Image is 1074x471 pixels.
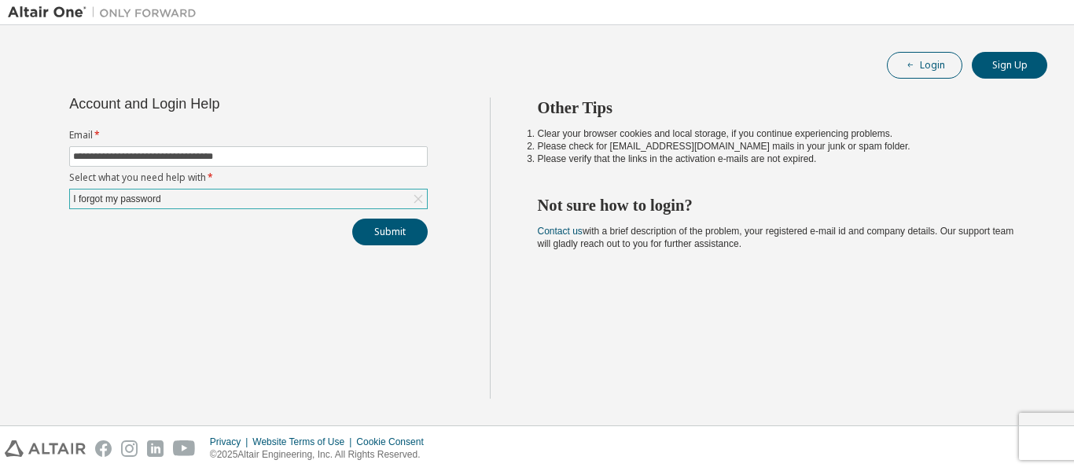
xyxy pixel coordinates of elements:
[69,98,356,110] div: Account and Login Help
[210,448,433,462] p: © 2025 Altair Engineering, Inc. All Rights Reserved.
[147,440,164,457] img: linkedin.svg
[538,195,1020,215] h2: Not sure how to login?
[356,436,432,448] div: Cookie Consent
[210,436,252,448] div: Privacy
[252,436,356,448] div: Website Terms of Use
[538,98,1020,118] h2: Other Tips
[8,5,204,20] img: Altair One
[71,190,163,208] div: I forgot my password
[5,440,86,457] img: altair_logo.svg
[95,440,112,457] img: facebook.svg
[538,140,1020,153] li: Please check for [EMAIL_ADDRESS][DOMAIN_NAME] mails in your junk or spam folder.
[538,127,1020,140] li: Clear your browser cookies and local storage, if you continue experiencing problems.
[972,52,1047,79] button: Sign Up
[69,171,428,184] label: Select what you need help with
[173,440,196,457] img: youtube.svg
[70,190,427,208] div: I forgot my password
[69,129,428,142] label: Email
[538,226,1014,249] span: with a brief description of the problem, your registered e-mail id and company details. Our suppo...
[538,153,1020,165] li: Please verify that the links in the activation e-mails are not expired.
[887,52,962,79] button: Login
[352,219,428,245] button: Submit
[538,226,583,237] a: Contact us
[121,440,138,457] img: instagram.svg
